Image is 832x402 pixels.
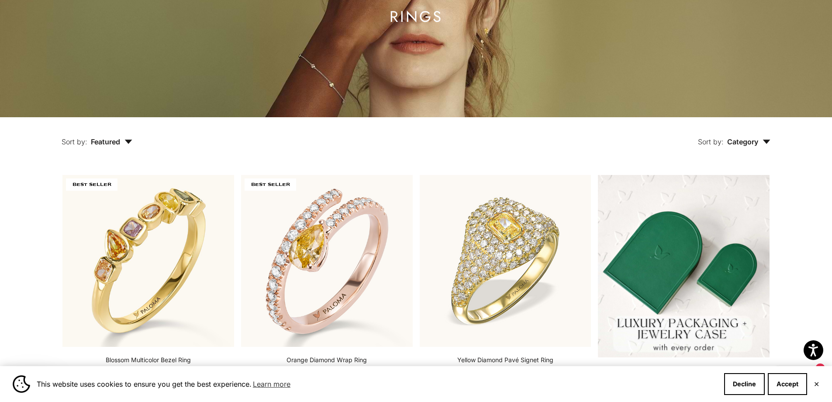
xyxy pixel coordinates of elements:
[106,356,191,364] a: Blossom Multicolor Bezel Ring
[37,378,717,391] span: This website uses cookies to ensure you get the best experience.
[62,175,234,347] img: #YellowGold
[245,178,296,191] span: BEST SELLER
[698,137,724,146] span: Sort by:
[390,11,443,22] h1: Rings
[252,378,292,391] a: Learn more
[724,373,765,395] button: Decline
[598,175,770,357] img: 1_efe35f54-c1b6-4cae-852f-b2bb124dc37f.png
[66,178,117,191] span: BEST SELLER
[457,356,553,364] a: Yellow Diamond Pavé Signet Ring
[287,356,367,364] a: Orange Diamond Wrap Ring
[678,117,791,154] button: Sort by: Category
[13,375,30,393] img: Cookie banner
[241,175,413,347] img: #RoseGold
[420,175,591,347] img: #YellowGold
[62,137,87,146] span: Sort by:
[814,381,819,387] button: Close
[91,137,132,146] span: Featured
[41,117,152,154] button: Sort by: Featured
[420,175,591,347] a: #YellowGold #WhiteGold #RoseGold
[727,137,770,146] span: Category
[768,373,807,395] button: Accept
